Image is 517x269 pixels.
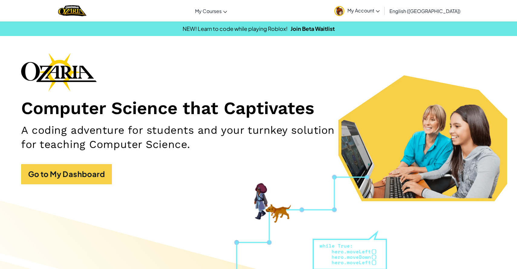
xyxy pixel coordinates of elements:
span: My Courses [195,8,222,14]
a: English ([GEOGRAPHIC_DATA]) [386,3,463,19]
a: Join Beta Waitlist [291,25,335,32]
a: My Courses [192,3,230,19]
a: My Account [331,1,383,20]
img: avatar [334,6,344,16]
h2: A coding adventure for students and your turnkey solution for teaching Computer Science. [21,123,339,152]
span: My Account [347,7,380,14]
img: Ozaria branding logo [21,53,97,91]
span: English ([GEOGRAPHIC_DATA]) [389,8,460,14]
a: Go to My Dashboard [21,164,112,185]
img: Home [58,5,86,17]
h1: Computer Science that Captivates [21,97,496,119]
span: NEW! Learn to code while playing Roblox! [183,25,288,32]
a: Ozaria by CodeCombat logo [58,5,86,17]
